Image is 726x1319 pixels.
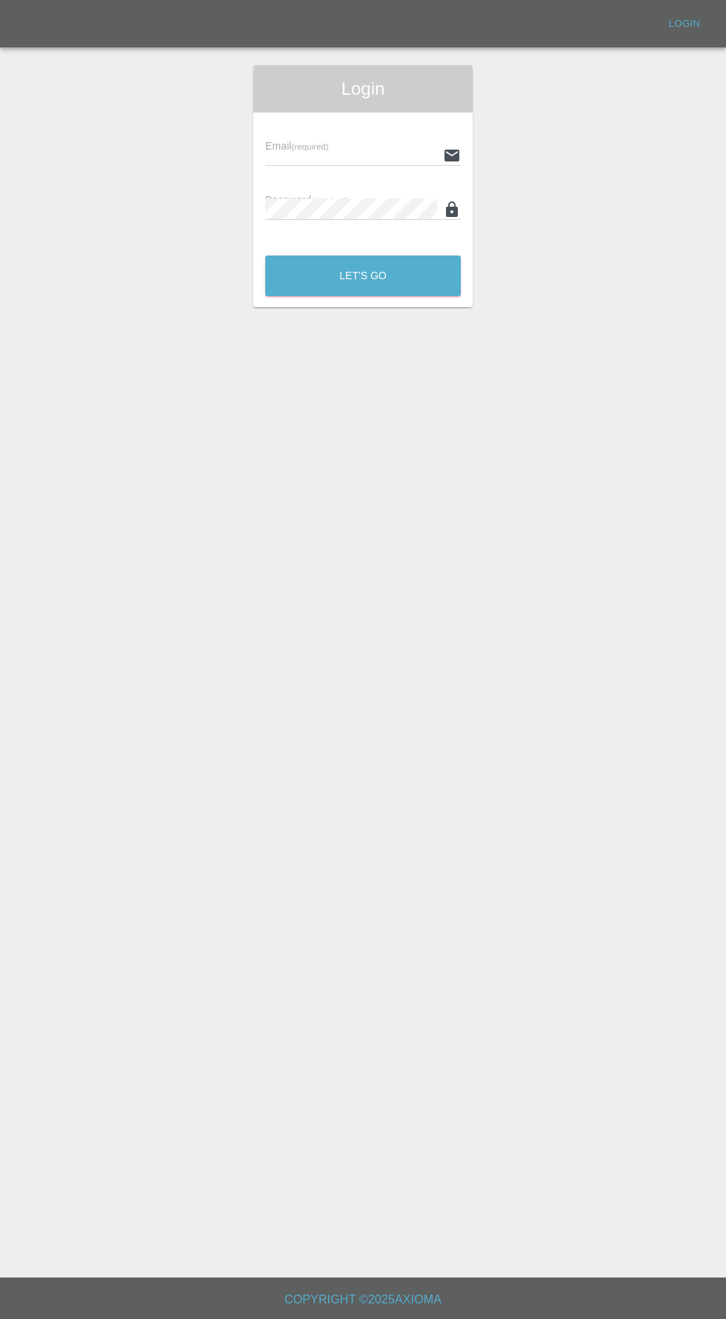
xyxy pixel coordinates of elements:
span: Email [265,140,328,152]
h6: Copyright © 2025 Axioma [12,1289,714,1310]
span: Password [265,194,348,206]
button: Let's Go [265,256,461,296]
small: (required) [312,196,349,205]
span: Login [265,77,461,101]
a: Login [661,13,708,36]
small: (required) [292,142,329,151]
